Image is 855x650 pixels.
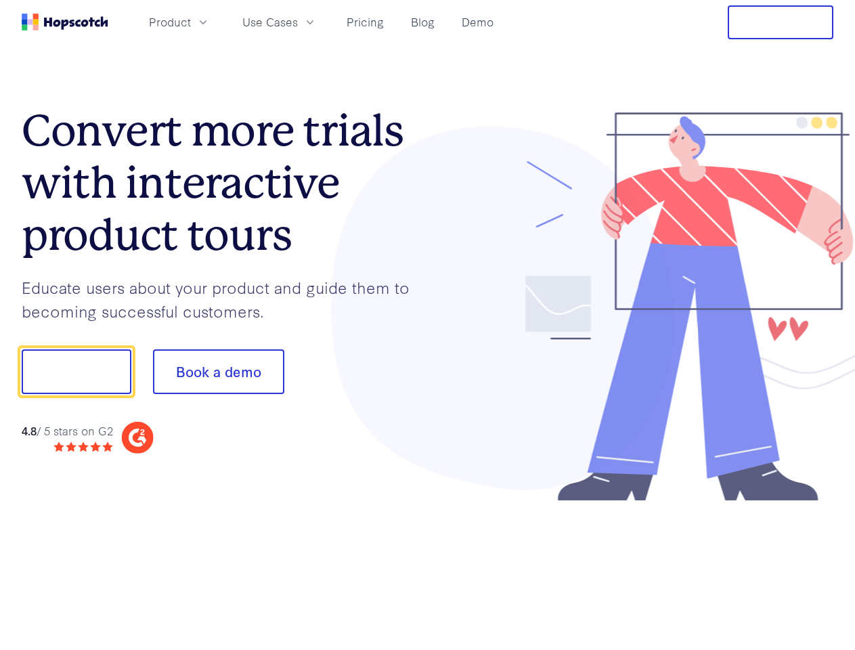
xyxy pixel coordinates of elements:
[149,14,191,30] span: Product
[341,11,389,33] a: Pricing
[22,276,428,322] p: Educate users about your product and guide them to becoming successful customers.
[22,14,108,30] a: Home
[728,5,833,39] button: Free Trial
[153,349,284,394] button: Book a demo
[22,349,131,394] button: Show me!
[405,11,440,33] a: Blog
[141,11,218,33] button: Product
[22,105,428,261] h1: Convert more trials with interactive product tours
[242,14,298,30] span: Use Cases
[22,422,37,438] strong: 4.8
[456,11,499,33] a: Demo
[22,422,113,439] div: / 5 stars on G2
[234,11,325,33] button: Use Cases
